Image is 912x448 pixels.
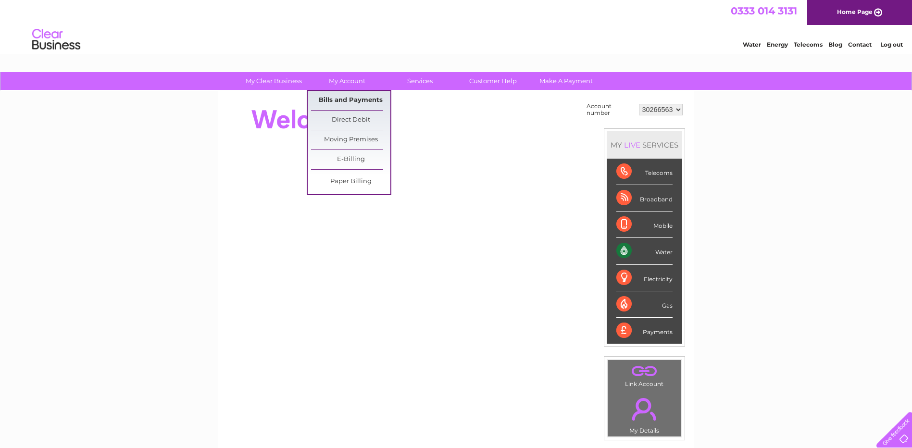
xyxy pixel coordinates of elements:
[229,5,684,47] div: Clear Business is a trading name of Verastar Limited (registered in [GEOGRAPHIC_DATA] No. 3667643...
[616,159,673,185] div: Telecoms
[607,360,682,390] td: Link Account
[767,41,788,48] a: Energy
[828,41,842,48] a: Blog
[311,172,390,191] a: Paper Billing
[311,111,390,130] a: Direct Debit
[794,41,823,48] a: Telecoms
[743,41,761,48] a: Water
[453,72,533,90] a: Customer Help
[380,72,460,90] a: Services
[622,140,642,149] div: LIVE
[311,150,390,169] a: E-Billing
[584,100,637,119] td: Account number
[311,91,390,110] a: Bills and Payments
[607,390,682,437] td: My Details
[616,185,673,212] div: Broadband
[610,362,679,379] a: .
[616,291,673,318] div: Gas
[616,265,673,291] div: Electricity
[848,41,872,48] a: Contact
[607,131,682,159] div: MY SERVICES
[32,25,81,54] img: logo.png
[731,5,797,17] a: 0333 014 3131
[234,72,313,90] a: My Clear Business
[307,72,387,90] a: My Account
[616,238,673,264] div: Water
[616,212,673,238] div: Mobile
[610,392,679,426] a: .
[311,130,390,149] a: Moving Premises
[880,41,903,48] a: Log out
[526,72,606,90] a: Make A Payment
[616,318,673,344] div: Payments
